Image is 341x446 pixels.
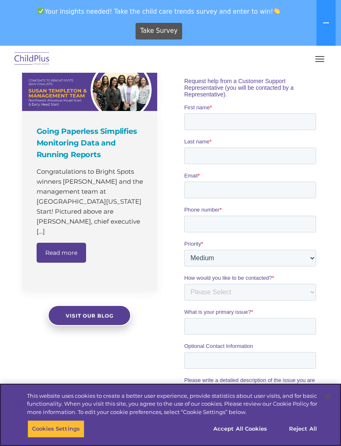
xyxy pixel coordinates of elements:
[38,8,44,14] img: ✅
[277,420,329,438] button: Reject All
[37,167,145,237] p: Congratulations to Bright Spots winners [PERSON_NAME] and the management team at [GEOGRAPHIC_DATA...
[48,305,131,326] a: Visit our blog
[37,126,145,160] h4: Going Paperless Simplifies Monitoring Data and Running Reports
[37,243,86,263] a: Read more
[319,388,337,406] button: Close
[27,420,84,438] button: Cookies Settings
[3,3,315,20] span: Your insights needed! Take the child care trends survey and enter to win!
[27,392,317,416] div: This website uses cookies to create a better user experience, provide statistics about user visit...
[66,313,114,319] span: Visit our blog
[140,24,178,38] span: Take Survey
[209,420,272,438] button: Accept All Cookies
[12,49,52,69] img: ChildPlus by Procare Solutions
[274,8,280,14] img: 👏
[136,23,183,39] a: Take Survey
